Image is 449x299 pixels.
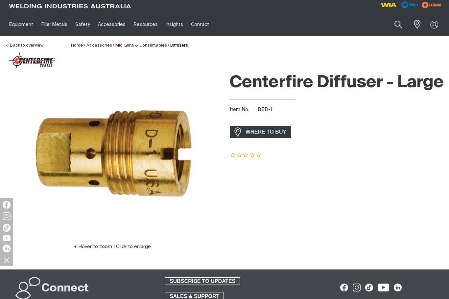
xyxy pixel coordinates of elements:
[230,72,444,94] h1: Centerfire Diffuser - Large
[5,13,334,36] nav: Main
[94,13,130,36] a: Accessories
[3,235,11,241] img: YouTube
[30,69,195,233] img: Centerfire Diffuser - Large
[115,43,167,48] a: Mig Guns & Consumables
[1,254,12,266] img: hide socials
[3,212,11,220] img: Instagram
[71,13,94,36] a: Safety
[170,43,188,48] a: Diffusers
[230,126,291,138] a: WHERE TO BUY
[130,13,162,36] a: Resources
[379,17,410,32] input: Product name or item number...
[3,201,11,209] img: Facebook
[162,13,187,36] a: Insights
[5,43,43,48] a: Back to overview of Diffusers
[230,106,256,114] span: Item No.
[187,13,213,36] a: Contact
[37,13,71,36] a: Filler Metals
[86,43,112,48] a: Accessories
[230,153,262,158] span: Rating: {0}
[3,224,11,232] img: TikTok
[258,107,272,112] span: BED-1
[71,43,83,48] a: Home
[241,127,291,137] span: WHERE TO BUY
[3,245,11,252] img: LinkedIn
[41,281,89,296] h2: Connect
[71,42,188,49] nav: Breadcrumb
[165,277,240,286] span: SUBSCRIBE TO UPDATES
[387,17,410,32] button: Search products
[165,277,240,286] a: SUBSCRIBE TO UPDATES
[70,243,155,251] button: Hover to zoom | Click to enlarge
[5,13,37,36] a: Equipment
